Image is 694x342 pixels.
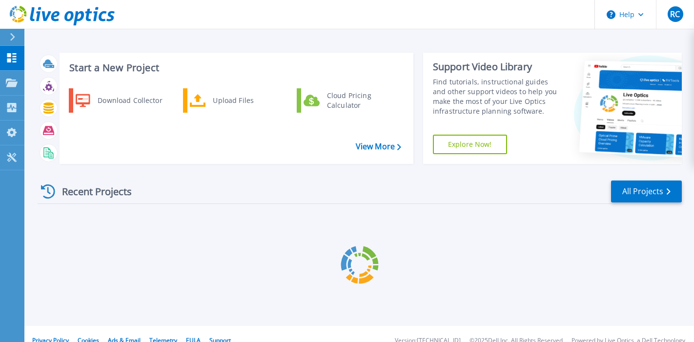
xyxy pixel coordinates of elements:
a: Cloud Pricing Calculator [297,88,397,113]
div: Cloud Pricing Calculator [322,91,394,110]
a: View More [356,142,401,151]
div: Find tutorials, instructional guides and other support videos to help you make the most of your L... [433,77,562,116]
a: All Projects [611,181,682,202]
a: Upload Files [183,88,283,113]
span: RC [670,10,680,18]
a: Download Collector [69,88,169,113]
div: Download Collector [93,91,166,110]
a: Explore Now! [433,135,507,154]
div: Upload Files [208,91,280,110]
h3: Start a New Project [69,62,401,73]
div: Support Video Library [433,60,562,73]
div: Recent Projects [38,180,145,203]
